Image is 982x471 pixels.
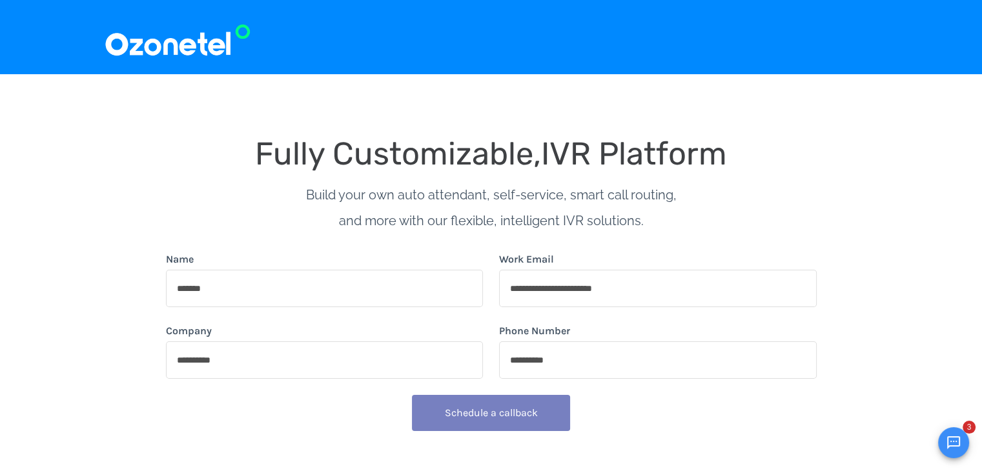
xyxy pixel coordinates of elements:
[499,323,570,339] label: Phone Number
[938,427,969,458] button: Open chat
[412,395,570,431] button: Schedule a callback
[963,421,976,434] span: 3
[306,187,677,203] span: Build your own auto attendant, self-service, smart call routing,
[255,135,541,172] span: Fully Customizable,
[499,252,554,267] label: Work Email
[166,252,194,267] label: Name
[166,252,817,447] form: form
[445,406,538,419] span: Schedule a callback
[541,135,727,172] span: IVR Platform
[166,323,212,339] label: Company
[339,213,644,228] span: and more with our flexible, intelligent IVR solutions.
